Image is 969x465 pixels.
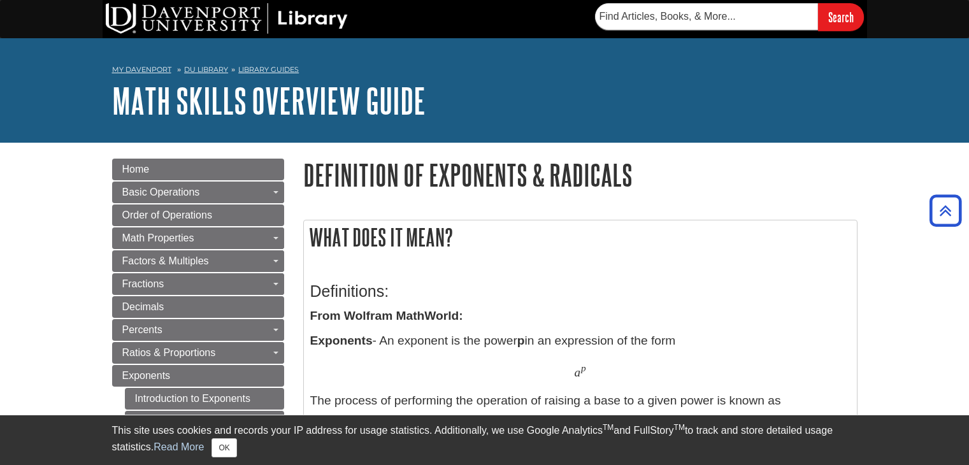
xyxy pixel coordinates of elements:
[112,204,284,226] a: Order of Operations
[112,423,858,457] div: This site uses cookies and records your IP address for usage statistics. Additionally, we use Goo...
[603,423,614,432] sup: TM
[125,411,284,433] a: Rules of Exponents
[112,296,284,318] a: Decimals
[122,347,216,358] span: Ratios & Proportions
[122,324,162,335] span: Percents
[112,61,858,82] nav: breadcrumb
[595,3,818,30] input: Find Articles, Books, & More...
[112,81,426,120] a: Math Skills Overview Guide
[112,227,284,249] a: Math Properties
[112,365,284,387] a: Exponents
[122,210,212,220] span: Order of Operations
[122,255,209,266] span: Factors & Multiples
[154,441,204,452] a: Read More
[112,182,284,203] a: Basic Operations
[112,342,284,364] a: Ratios & Proportions
[574,365,580,380] span: a
[212,438,236,457] button: Close
[304,220,857,254] h2: What does it mean?
[310,309,463,322] strong: From Wolfram MathWorld:
[112,64,171,75] a: My Davenport
[122,301,164,312] span: Decimals
[122,370,171,381] span: Exponents
[112,250,284,272] a: Factors & Multiples
[674,423,685,432] sup: TM
[238,65,299,74] a: Library Guides
[122,164,150,175] span: Home
[122,278,164,289] span: Fractions
[122,187,200,197] span: Basic Operations
[595,3,864,31] form: Searches DU Library's articles, books, and more
[112,319,284,341] a: Percents
[112,159,284,180] a: Home
[310,282,851,301] h3: Definitions:
[184,65,228,74] a: DU Library
[310,334,373,347] b: Exponents
[106,3,348,34] img: DU Library
[122,232,194,243] span: Math Properties
[581,362,586,374] span: p
[303,159,858,191] h1: Definition of Exponents & Radicals
[112,273,284,295] a: Fractions
[818,3,864,31] input: Search
[125,388,284,410] a: Introduction to Exponents
[925,202,966,219] a: Back to Top
[517,334,525,347] b: p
